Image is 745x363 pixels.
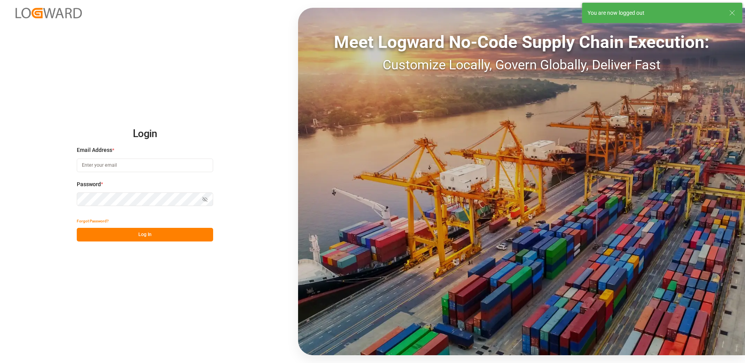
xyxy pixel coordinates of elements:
input: Enter your email [77,159,213,172]
img: Logward_new_orange.png [16,8,82,18]
div: Customize Locally, Govern Globally, Deliver Fast [298,55,745,75]
span: Password [77,180,101,189]
button: Log In [77,228,213,241]
div: You are now logged out [588,9,722,17]
div: Meet Logward No-Code Supply Chain Execution: [298,29,745,55]
button: Forgot Password? [77,214,109,228]
span: Email Address [77,146,112,154]
h2: Login [77,122,213,146]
